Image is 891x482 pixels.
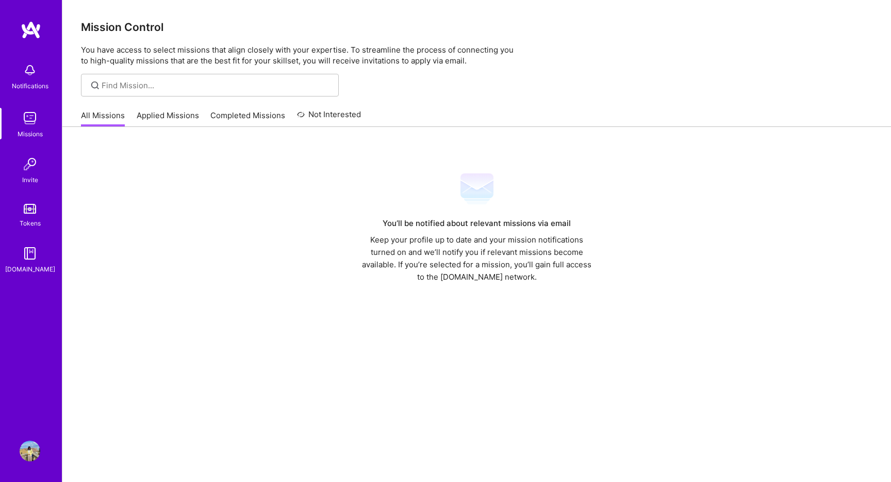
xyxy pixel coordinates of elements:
i: icon SearchGrey [89,79,101,91]
img: teamwork [20,108,40,128]
div: [DOMAIN_NAME] [5,264,55,275]
div: Keep your profile up to date and your mission notifications turned on and we’ll notify you if rel... [358,234,596,283]
img: bell [20,60,40,81]
p: You have access to select missions that align closely with your expertise. To streamline the proc... [81,44,872,66]
img: User Avatar [20,441,40,461]
div: Tokens [20,218,41,229]
a: Not Interested [297,108,361,127]
img: guide book [20,243,40,264]
div: Invite [22,174,38,185]
input: Find Mission... [102,80,331,91]
img: Invite [20,154,40,174]
a: User Avatar [17,441,43,461]
div: You’ll be notified about relevant missions via email [358,217,596,230]
img: logo [21,21,41,39]
img: Mail [460,172,493,205]
div: Missions [18,128,43,139]
a: Applied Missions [137,110,199,127]
h3: Mission Control [81,21,872,34]
a: Completed Missions [210,110,285,127]
div: Notifications [12,81,48,91]
a: All Missions [81,110,125,127]
img: tokens [24,204,36,214]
